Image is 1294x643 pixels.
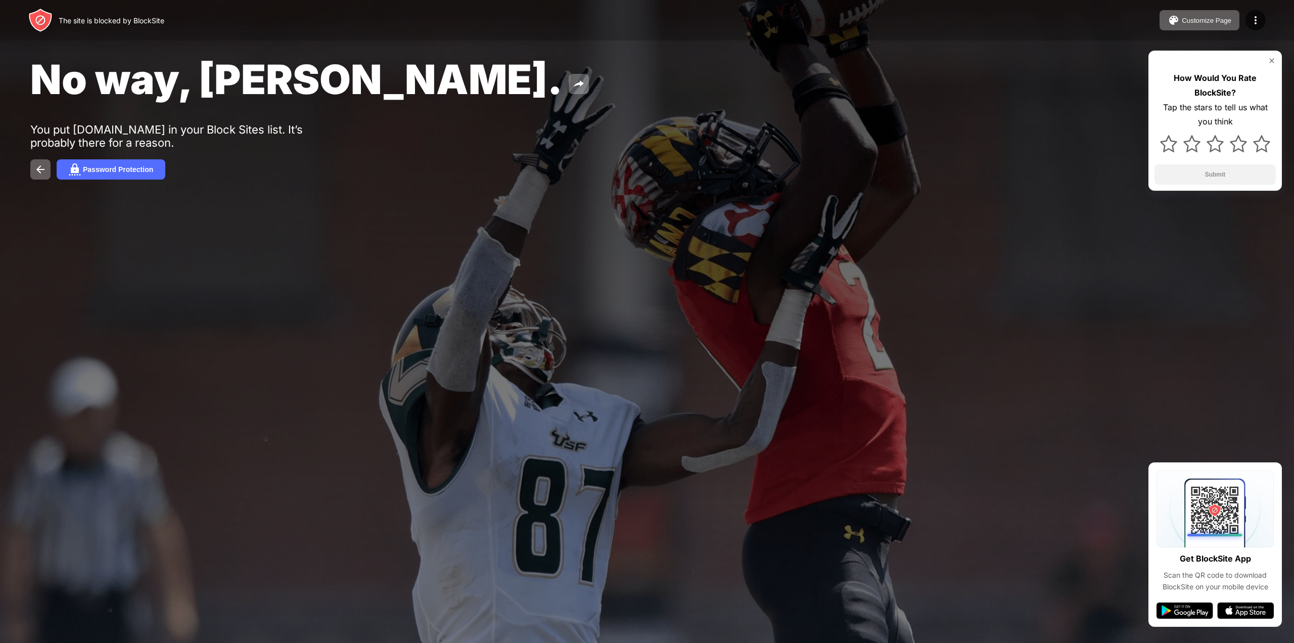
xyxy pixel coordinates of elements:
img: star.svg [1160,135,1177,152]
span: No way, [PERSON_NAME]. [30,55,563,104]
img: star.svg [1230,135,1247,152]
button: Password Protection [57,159,165,180]
div: Scan the QR code to download BlockSite on your mobile device [1157,570,1274,592]
img: share.svg [573,78,585,90]
img: star.svg [1253,135,1270,152]
div: The site is blocked by BlockSite [59,16,164,25]
img: star.svg [1183,135,1200,152]
div: Get BlockSite App [1180,551,1251,566]
div: Tap the stars to tell us what you think [1154,100,1276,130]
div: How Would You Rate BlockSite? [1154,71,1276,100]
div: Password Protection [83,165,153,174]
img: password.svg [69,163,81,176]
img: pallet.svg [1168,14,1180,26]
img: back.svg [34,163,47,176]
img: rate-us-close.svg [1268,57,1276,65]
div: You put [DOMAIN_NAME] in your Block Sites list. It’s probably there for a reason. [30,123,343,149]
img: menu-icon.svg [1250,14,1262,26]
img: app-store.svg [1217,603,1274,619]
button: Customize Page [1160,10,1239,30]
button: Submit [1154,164,1276,185]
div: Customize Page [1182,17,1231,24]
img: google-play.svg [1157,603,1213,619]
img: header-logo.svg [28,8,53,32]
img: star.svg [1207,135,1224,152]
img: qrcode.svg [1157,470,1274,547]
